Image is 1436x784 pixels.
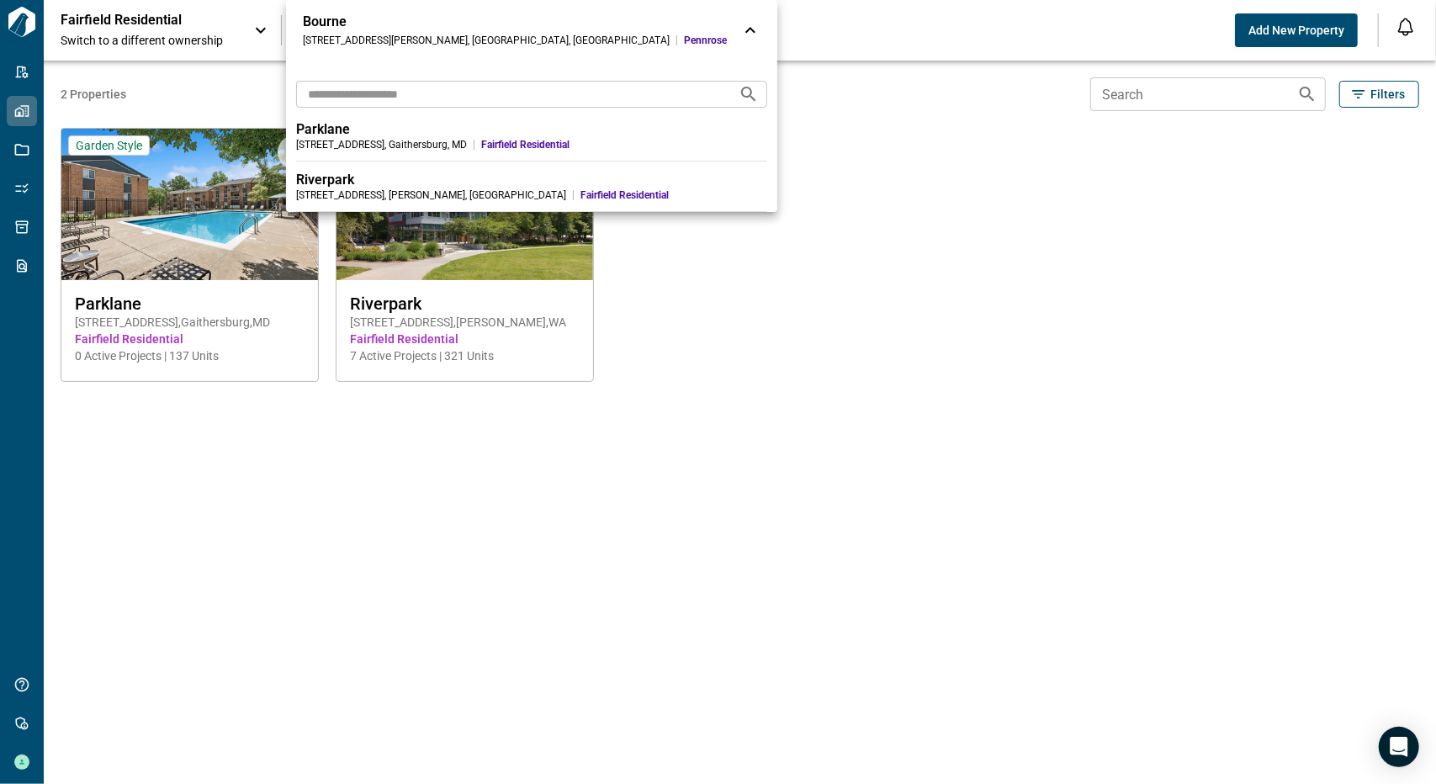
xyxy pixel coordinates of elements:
[296,138,467,151] div: [STREET_ADDRESS] , Gaithersburg , MD
[684,34,727,47] span: Pennrose
[580,188,767,202] span: Fairfield Residential
[303,13,727,30] div: Bourne
[303,34,670,47] div: [STREET_ADDRESS][PERSON_NAME] , [GEOGRAPHIC_DATA] , [GEOGRAPHIC_DATA]
[481,138,767,151] span: Fairfield Residential
[732,77,766,111] button: Search projects
[296,121,767,138] div: Parklane
[296,188,566,202] div: [STREET_ADDRESS] , [PERSON_NAME] , [GEOGRAPHIC_DATA]
[296,172,767,188] div: Riverpark
[1379,727,1419,767] div: Open Intercom Messenger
